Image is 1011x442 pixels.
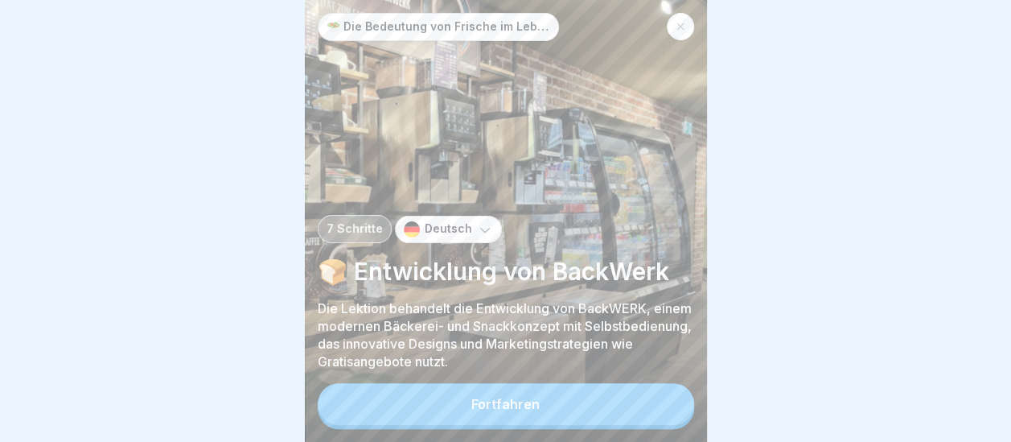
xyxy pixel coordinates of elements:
div: Fortfahren [471,397,540,411]
img: de.svg [404,221,420,238]
p: 🥗 Die Bedeutung von Frische im Lebensmittelhandel [327,20,550,34]
p: Die Lektion behandelt die Entwicklung von BackWERK, einem modernen Bäckerei- und Snackkonzept mit... [318,299,694,370]
p: 🍞 Entwicklung von BackWerk [318,256,694,287]
p: Deutsch [425,222,472,236]
button: Fortfahren [318,383,694,425]
p: 7 Schritte [327,222,383,236]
